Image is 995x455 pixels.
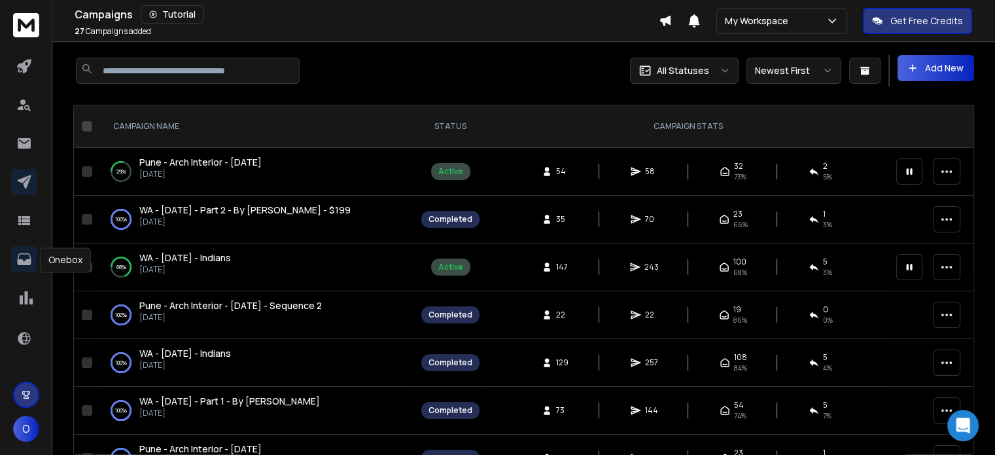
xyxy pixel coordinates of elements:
span: 0 [823,304,828,315]
span: 2 [823,161,828,172]
span: 7 % [823,410,831,421]
span: 66 % [733,219,748,230]
p: [DATE] [139,312,322,323]
div: Completed [428,357,472,368]
span: 58 [645,166,658,177]
span: 243 [644,262,659,272]
div: Campaigns [75,5,659,24]
div: Open Intercom Messenger [947,410,979,441]
span: WA - [DATE] - Indians [139,347,231,359]
p: [DATE] [139,217,351,227]
p: 100 % [115,404,127,417]
p: Campaigns added [75,26,151,37]
span: 5 [823,400,828,410]
span: Pune - Arch Interior - [DATE] [139,443,262,455]
th: CAMPAIGN NAME [97,105,413,148]
button: Tutorial [141,5,204,24]
span: 73 % [734,172,746,182]
span: 22 [645,310,658,320]
p: Get Free Credits [890,14,963,27]
th: CAMPAIGN STATS [487,105,888,148]
a: Pune - Arch Interior - [DATE] - Sequence 2 [139,299,322,312]
a: Pune - Arch Interior - [DATE] [139,156,262,169]
div: Completed [428,214,472,225]
span: 100 [733,257,746,267]
span: 0 % [823,315,833,325]
p: [DATE] [139,360,231,371]
p: 100 % [115,356,127,369]
p: All Statuses [657,64,709,77]
p: 100 % [115,213,127,226]
div: Onebox [40,247,91,272]
div: Completed [428,405,472,416]
span: 35 [556,214,569,225]
span: 19 [733,304,741,315]
span: 144 [645,405,658,416]
span: 257 [645,357,658,368]
a: WA - [DATE] - Indians [139,251,231,264]
td: 100%WA - [DATE] - Indians[DATE] [97,339,413,387]
span: 27 [75,26,84,37]
p: 68 % [116,261,126,274]
p: My Workspace [725,14,794,27]
td: 100%WA - [DATE] - Part 2 - By [PERSON_NAME] - $199[DATE] [97,196,413,244]
span: 3 % [823,219,832,230]
button: O [13,416,39,442]
div: Completed [428,310,472,320]
div: Active [438,262,463,272]
span: 32 [734,161,743,172]
span: 3 % [823,267,832,278]
span: 22 [556,310,569,320]
td: 100%Pune - Arch Interior - [DATE] - Sequence 2[DATE] [97,291,413,339]
button: Newest First [746,58,841,84]
span: 5 [823,257,828,267]
span: 1 [823,209,826,219]
p: [DATE] [139,408,320,418]
span: 129 [556,357,569,368]
span: 108 [734,352,747,363]
span: 86 % [733,315,747,325]
span: Pune - Arch Interior - [DATE] [139,156,262,168]
span: 73 [556,405,569,416]
a: WA - [DATE] - Indians [139,347,231,360]
a: WA - [DATE] - Part 2 - By [PERSON_NAME] - $199 [139,204,351,217]
button: Add New [898,55,974,81]
span: 23 [733,209,742,219]
td: 100%WA - [DATE] - Part 1 - By [PERSON_NAME][DATE] [97,387,413,435]
span: 4 % [823,363,832,373]
p: 100 % [115,308,127,321]
p: [DATE] [139,264,231,275]
span: 54 [556,166,569,177]
span: 147 [556,262,569,272]
td: 29%Pune - Arch Interior - [DATE][DATE] [97,148,413,196]
span: Pune - Arch Interior - [DATE] - Sequence 2 [139,299,322,312]
div: Active [438,166,463,177]
span: 70 [645,214,658,225]
a: WA - [DATE] - Part 1 - By [PERSON_NAME] [139,395,320,408]
p: 29 % [116,165,126,178]
span: 54 [734,400,744,410]
td: 68%WA - [DATE] - Indians[DATE] [97,244,413,291]
span: 84 % [734,363,747,373]
span: 5 [823,352,828,363]
th: STATUS [413,105,487,148]
p: [DATE] [139,169,262,179]
span: 74 % [734,410,746,421]
span: 5 % [823,172,832,182]
span: 68 % [733,267,747,278]
button: Get Free Credits [863,8,972,34]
